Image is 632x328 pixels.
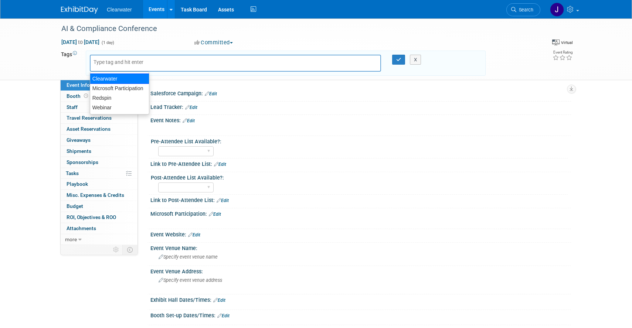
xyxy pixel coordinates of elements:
[61,201,137,212] a: Budget
[90,74,149,84] div: Clearwater
[150,294,571,304] div: Exhibit Hall Dates/Times:
[77,39,84,45] span: to
[67,82,108,88] span: Event Information
[123,245,138,254] td: Toggle Event Tabs
[61,135,137,146] a: Giveaways
[150,266,571,275] div: Event Venue Address:
[65,236,77,242] span: more
[61,168,137,179] a: Tasks
[516,7,533,13] span: Search
[217,313,230,318] a: Edit
[67,148,91,154] span: Shipments
[67,203,83,209] span: Budget
[192,39,236,47] button: Committed
[150,208,571,218] div: Microsoft Participation:
[213,298,225,303] a: Edit
[159,254,218,260] span: Specify event venue name
[61,113,137,123] a: Travel Reservations
[150,243,571,252] div: Event Venue Name:
[150,102,571,111] div: Lead Tracker:
[61,234,137,245] a: more
[185,105,197,110] a: Edit
[561,40,573,45] div: Virtual
[67,214,116,220] span: ROI, Objectives & ROO
[150,310,571,320] div: Booth Set-up Dates/Times:
[61,157,137,168] a: Sponsorships
[67,104,78,110] span: Staff
[66,170,79,176] span: Tasks
[67,93,89,99] span: Booth
[151,136,568,145] div: Pre-Attendee List Available?:
[552,38,573,46] div: Event Format
[94,58,153,66] input: Type tag and hit enter
[61,146,137,157] a: Shipments
[183,118,195,123] a: Edit
[151,172,568,181] div: Post-Attendee List Available?:
[67,225,96,231] span: Attachments
[59,22,529,35] div: AI & Compliance Conference
[61,39,100,45] span: [DATE] [DATE]
[61,51,79,76] td: Tags
[67,192,124,198] span: Misc. Expenses & Credits
[188,232,200,238] a: Edit
[90,103,149,112] div: Webinar
[90,93,149,103] div: Redspin
[150,229,571,239] div: Event Website:
[550,3,564,17] img: Jakera Willis
[61,212,137,223] a: ROI, Objectives & ROO
[107,7,132,13] span: Clearwater
[214,162,226,167] a: Edit
[110,245,123,254] td: Personalize Event Tab Strip
[101,40,114,45] span: (1 day)
[61,190,137,201] a: Misc. Expenses & Credits
[67,137,91,143] span: Giveaways
[67,159,98,165] span: Sponsorships
[61,223,137,234] a: Attachments
[67,181,88,187] span: Playbook
[150,88,571,98] div: Salesforce Campaign:
[209,212,221,217] a: Edit
[61,102,137,113] a: Staff
[553,51,572,54] div: Event Rating
[150,158,571,168] div: Link to Pre-Attendee List:
[82,93,89,99] span: Booth not reserved yet
[205,91,217,96] a: Edit
[497,38,573,49] div: Event Format
[61,91,137,102] a: Booth
[150,115,571,124] div: Event Notes:
[61,179,137,189] a: Playbook
[67,115,112,121] span: Travel Reservations
[506,3,540,16] a: Search
[61,124,137,134] a: Asset Reservations
[61,80,137,90] a: Event Information
[552,40,560,45] img: Format-Virtual.png
[90,83,149,93] div: Microsoft Participation
[217,198,229,203] a: Edit
[410,55,421,65] button: X
[61,6,98,14] img: ExhibitDay
[67,126,111,132] span: Asset Reservations
[150,195,571,204] div: Link to Post-Attendee List:
[159,277,222,283] span: Specify event venue address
